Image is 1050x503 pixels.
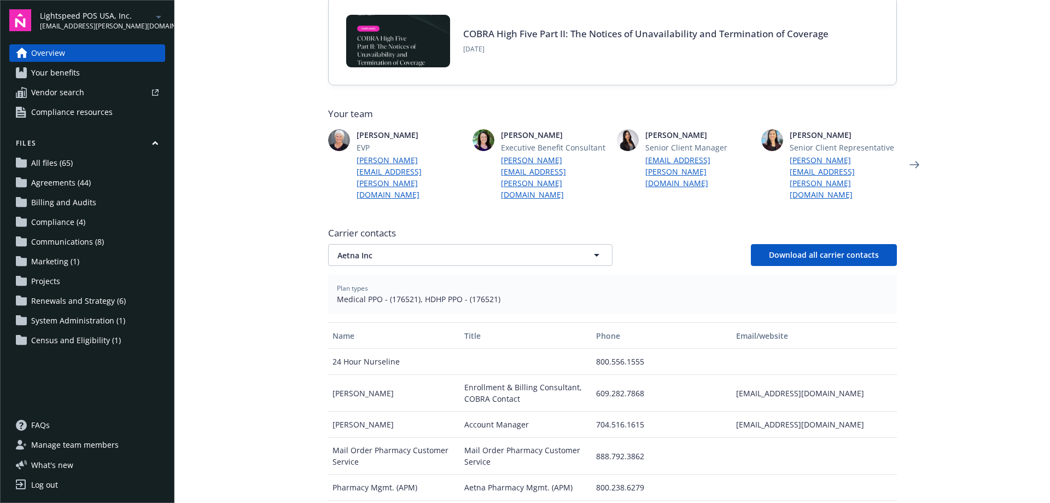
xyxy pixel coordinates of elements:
div: [PERSON_NAME] [328,412,460,438]
span: [PERSON_NAME] [645,129,752,141]
span: Compliance resources [31,103,113,121]
span: Manage team members [31,436,119,454]
button: Files [9,138,165,152]
span: What ' s new [31,459,73,471]
div: Aetna Pharmacy Mgmt. (APM) [460,475,592,501]
div: 800.556.1555 [592,349,732,375]
span: Lightspeed POS USA, Inc. [40,10,152,21]
div: Title [464,330,587,342]
span: Compliance (4) [31,213,85,231]
span: [DATE] [463,44,829,54]
a: Vendor search [9,84,165,101]
button: Download all carrier contacts [751,244,897,266]
span: [PERSON_NAME] [501,129,608,141]
a: Billing and Audits [9,194,165,211]
a: Compliance (4) [9,213,165,231]
span: Executive Benefit Consultant [501,142,608,153]
div: [EMAIL_ADDRESS][DOMAIN_NAME] [732,412,896,438]
a: COBRA High Five Part II: The Notices of Unavailability and Termination of Coverage [463,27,829,40]
button: Email/website [732,322,896,349]
span: Senior Client Manager [645,142,752,153]
div: [PERSON_NAME] [328,375,460,412]
a: Overview [9,44,165,62]
a: FAQs [9,417,165,434]
button: Title [460,322,592,349]
button: Name [328,322,460,349]
a: arrowDropDown [152,10,165,23]
div: 800.238.6279 [592,475,732,501]
div: Log out [31,476,58,494]
a: [PERSON_NAME][EMAIL_ADDRESS][PERSON_NAME][DOMAIN_NAME] [357,154,464,200]
img: photo [328,129,350,151]
span: Vendor search [31,84,84,101]
span: Projects [31,273,60,290]
button: What's new [9,459,91,471]
span: FAQs [31,417,50,434]
a: [PERSON_NAME][EMAIL_ADDRESS][PERSON_NAME][DOMAIN_NAME] [501,154,608,200]
button: Phone [592,322,732,349]
div: 24 Hour Nurseline [328,349,460,375]
span: Marketing (1) [31,253,79,270]
div: Mail Order Pharmacy Customer Service [328,438,460,475]
a: System Administration (1) [9,312,165,329]
a: All files (65) [9,154,165,172]
div: 888.792.3862 [592,438,732,475]
a: Renewals and Strategy (6) [9,292,165,310]
img: photo [472,129,494,151]
a: Your benefits [9,64,165,82]
span: Agreements (44) [31,174,91,192]
div: 704.516.1615 [592,412,732,438]
a: Census and Eligibility (1) [9,332,165,349]
span: Communications (8) [31,233,104,251]
div: Name [332,330,456,342]
div: Mail Order Pharmacy Customer Service [460,438,592,475]
span: [EMAIL_ADDRESS][PERSON_NAME][DOMAIN_NAME] [40,21,152,31]
span: [PERSON_NAME] [357,129,464,141]
span: [PERSON_NAME] [790,129,897,141]
span: Download all carrier contacts [769,250,879,260]
a: Projects [9,273,165,290]
div: Email/website [736,330,892,342]
a: Marketing (1) [9,253,165,270]
a: [EMAIL_ADDRESS][PERSON_NAME][DOMAIN_NAME] [645,154,752,189]
span: Carrier contacts [328,227,897,240]
a: Next [906,156,923,174]
a: Communications (8) [9,233,165,251]
div: [EMAIL_ADDRESS][DOMAIN_NAME] [732,375,896,412]
button: Aetna Inc [328,244,612,266]
div: 609.282.7868 [592,375,732,412]
span: EVP [357,142,464,153]
div: Account Manager [460,412,592,438]
span: Your team [328,107,897,120]
a: Compliance resources [9,103,165,121]
span: Census and Eligibility (1) [31,332,121,349]
div: Pharmacy Mgmt. (APM) [328,475,460,501]
a: Agreements (44) [9,174,165,192]
a: Manage team members [9,436,165,454]
div: Enrollment & Billing Consultant, COBRA Contact [460,375,592,412]
img: photo [617,129,639,151]
span: Renewals and Strategy (6) [31,292,126,310]
div: Phone [596,330,727,342]
img: navigator-logo.svg [9,9,31,31]
span: Medical PPO - (176521), HDHP PPO - (176521) [337,293,888,305]
span: System Administration (1) [31,312,125,329]
img: photo [761,129,783,151]
button: Lightspeed POS USA, Inc.[EMAIL_ADDRESS][PERSON_NAME][DOMAIN_NAME]arrowDropDown [40,9,165,31]
span: Overview [31,44,65,62]
span: Senior Client Representative [790,142,897,153]
span: Plan types [337,284,888,293]
span: Billing and Audits [31,194,96,211]
span: Aetna Inc [337,250,565,261]
a: [PERSON_NAME][EMAIL_ADDRESS][PERSON_NAME][DOMAIN_NAME] [790,154,897,200]
span: Your benefits [31,64,80,82]
img: BLOG-Card Image - Compliance - COBRA High Five Pt 2 - 08-21-25.jpg [346,15,450,67]
span: All files (65) [31,154,73,172]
